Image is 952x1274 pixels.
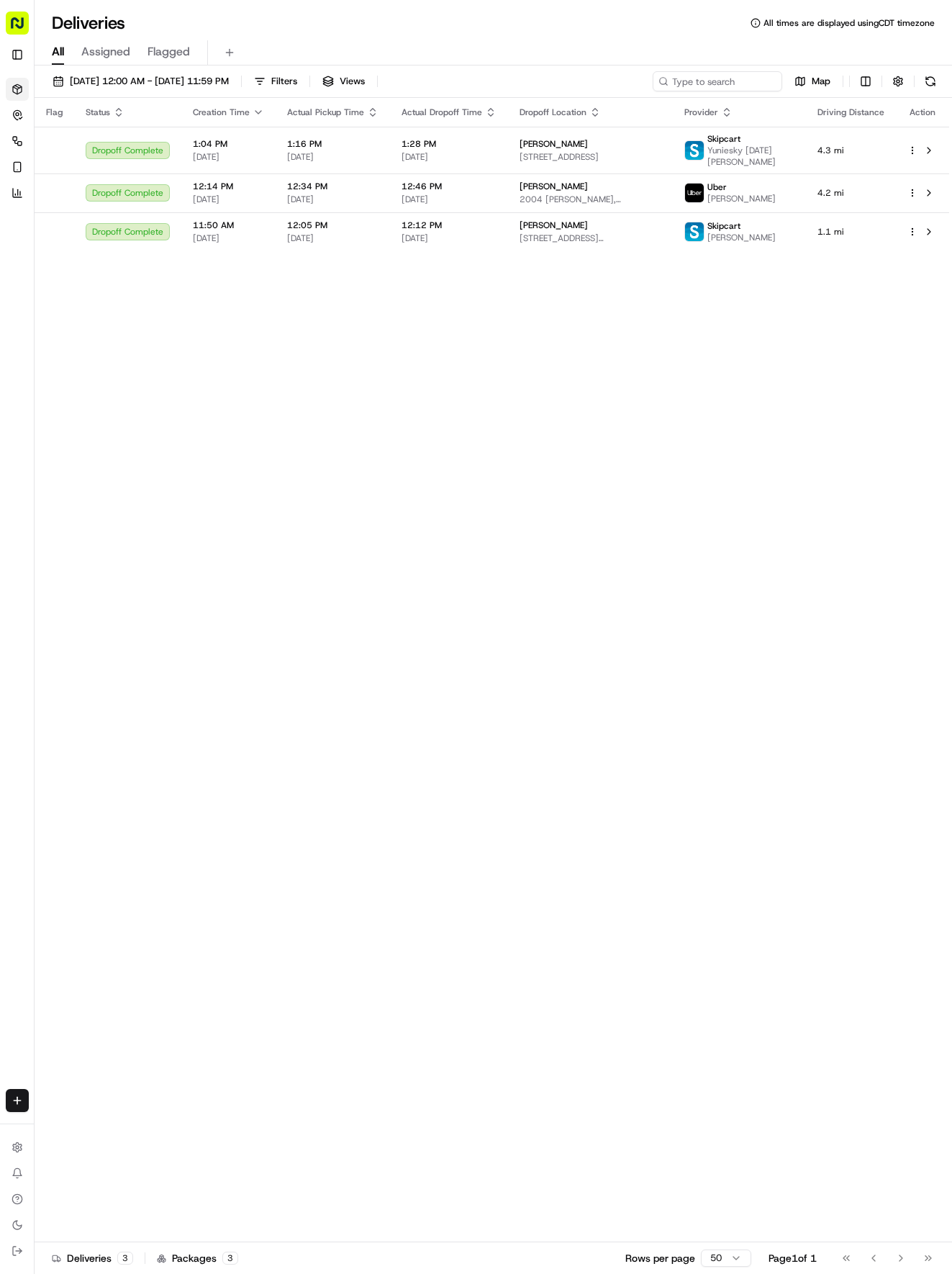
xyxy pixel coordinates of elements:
span: Yuniesky [DATE][PERSON_NAME] [707,145,794,168]
img: uber-new-logo.jpeg [685,184,704,202]
span: 12:46 PM [402,181,497,192]
span: [DATE] 12:00 AM - [DATE] 11:59 PM [70,75,229,88]
span: 1:16 PM [287,138,378,150]
div: 3 [222,1252,238,1265]
span: [DATE] [402,232,497,244]
span: 12:14 PM [193,181,264,192]
span: 12:12 PM [402,220,497,231]
span: [PERSON_NAME] [520,181,588,192]
span: 11:50 AM [193,220,264,231]
span: [STREET_ADDRESS] [520,151,661,163]
button: Refresh [920,71,940,91]
span: 4.3 mi [817,145,884,156]
span: 2004 [PERSON_NAME], [GEOGRAPHIC_DATA], [GEOGRAPHIC_DATA] [520,194,661,205]
span: All times are displayed using CDT timezone [763,17,935,29]
span: Status [86,107,110,118]
span: [STREET_ADDRESS][PERSON_NAME] [520,232,661,244]
button: [DATE] 12:00 AM - [DATE] 11:59 PM [46,71,235,91]
span: [DATE] [193,151,264,163]
span: [PERSON_NAME] [520,220,588,231]
span: Driving Distance [817,107,884,118]
span: Dropoff Location [520,107,586,118]
span: 12:34 PM [287,181,378,192]
div: Action [907,107,938,118]
div: Packages [157,1251,238,1265]
span: [PERSON_NAME] [520,138,588,150]
span: All [52,43,64,60]
input: Type to search [653,71,782,91]
span: [DATE] [287,232,378,244]
span: Actual Pickup Time [287,107,364,118]
div: Page 1 of 1 [769,1251,817,1265]
span: [DATE] [193,232,264,244]
span: Skipcart [707,220,740,232]
span: [DATE] [402,194,497,205]
span: 1:28 PM [402,138,497,150]
span: Skipcart [707,133,740,145]
span: [DATE] [193,194,264,205]
img: profile_skipcart_partner.png [685,141,704,160]
span: Creation Time [193,107,250,118]
span: Actual Dropoff Time [402,107,482,118]
img: profile_skipcart_partner.png [685,222,704,241]
p: Rows per page [625,1251,695,1265]
div: 3 [117,1252,133,1265]
button: Map [788,71,837,91]
span: 4.2 mi [817,187,884,199]
span: [DATE] [402,151,497,163]
span: Assigned [81,43,130,60]
span: Filters [271,75,297,88]
span: [PERSON_NAME] [707,232,776,243]
h1: Deliveries [52,12,125,35]
div: Deliveries [52,1251,133,1265]
span: Views [340,75,365,88]
span: Map [812,75,830,88]
span: 1.1 mi [817,226,884,238]
span: [PERSON_NAME] [707,193,776,204]
span: 1:04 PM [193,138,264,150]
span: Provider [684,107,718,118]
span: Flagged [148,43,190,60]
span: 12:05 PM [287,220,378,231]
button: Filters [248,71,304,91]
span: Uber [707,181,727,193]
button: Views [316,71,371,91]
span: Flag [46,107,63,118]
span: [DATE] [287,151,378,163]
span: [DATE] [287,194,378,205]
